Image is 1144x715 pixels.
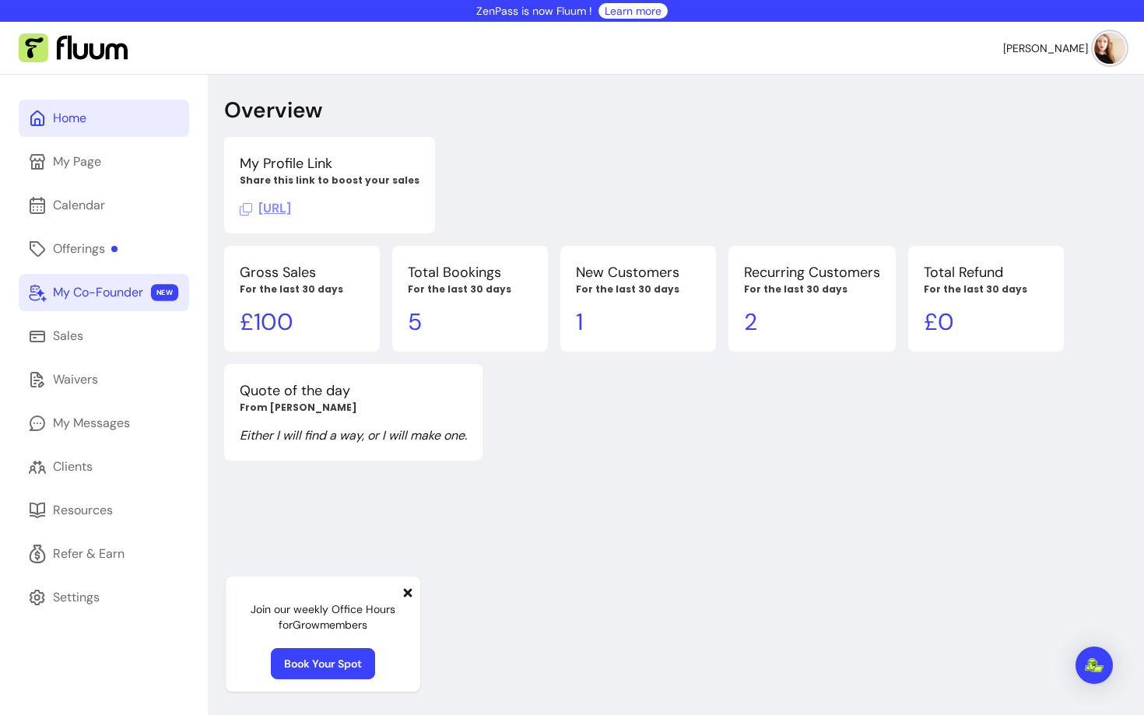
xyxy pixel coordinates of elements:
[19,187,189,224] a: Calendar
[53,283,143,302] div: My Co-Founder
[408,308,532,336] p: 5
[19,317,189,355] a: Sales
[240,174,419,187] p: Share this link to boost your sales
[53,414,130,433] div: My Messages
[53,370,98,389] div: Waivers
[408,261,532,283] p: Total Bookings
[19,143,189,181] a: My Page
[19,100,189,137] a: Home
[238,601,408,633] p: Join our weekly Office Hours for Grow members
[53,196,105,215] div: Calendar
[744,283,880,296] p: For the last 30 days
[151,284,178,301] span: NEW
[408,283,532,296] p: For the last 30 days
[53,109,86,128] div: Home
[240,200,291,216] span: Click to copy
[240,401,467,414] p: From [PERSON_NAME]
[53,588,100,607] div: Settings
[476,3,592,19] p: ZenPass is now Fluum !
[744,308,880,336] p: 2
[53,240,118,258] div: Offerings
[53,327,83,345] div: Sales
[240,308,364,336] p: £ 100
[605,3,661,19] a: Learn more
[576,283,700,296] p: For the last 30 days
[1076,647,1113,684] div: Open Intercom Messenger
[19,405,189,442] a: My Messages
[19,448,189,485] a: Clients
[53,501,113,520] div: Resources
[240,152,419,174] p: My Profile Link
[271,648,375,679] a: Book Your Spot
[240,283,364,296] p: For the last 30 days
[53,545,125,563] div: Refer & Earn
[19,274,189,311] a: My Co-Founder NEW
[224,96,322,124] p: Overview
[744,261,880,283] p: Recurring Customers
[19,33,128,63] img: Fluum Logo
[19,579,189,616] a: Settings
[53,152,101,171] div: My Page
[19,492,189,529] a: Resources
[1003,33,1125,64] button: avatar[PERSON_NAME]
[924,308,1048,336] p: £ 0
[53,457,93,476] div: Clients
[924,261,1048,283] p: Total Refund
[1003,40,1088,56] span: [PERSON_NAME]
[19,535,189,573] a: Refer & Earn
[240,261,364,283] p: Gross Sales
[576,261,700,283] p: New Customers
[19,361,189,398] a: Waivers
[924,283,1048,296] p: For the last 30 days
[1094,33,1125,64] img: avatar
[240,426,467,445] p: Either I will find a way, or I will make one.
[19,230,189,268] a: Offerings
[240,380,467,401] p: Quote of the day
[576,308,700,336] p: 1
